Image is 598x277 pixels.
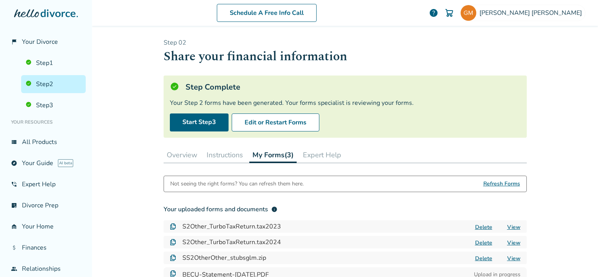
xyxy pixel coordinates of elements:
[559,239,598,277] iframe: Chat Widget
[507,239,521,246] a: View
[182,253,266,263] h4: SS2OtherOther_stubsglm.zip
[164,47,527,66] h1: Share your financial information
[473,254,495,263] button: Delete
[6,175,86,193] a: phone_in_talkExpert Help
[11,181,17,187] span: phone_in_talk
[6,133,86,151] a: view_listAll Products
[429,8,438,18] a: help
[186,82,240,92] h5: Step Complete
[271,206,277,212] span: info
[170,239,176,245] img: Document
[507,255,521,262] a: View
[507,223,521,231] a: View
[249,147,297,163] button: My Forms(3)
[300,147,344,163] button: Expert Help
[170,113,229,131] a: Start Step3
[170,255,176,261] img: Document
[21,75,86,93] a: Step2
[164,205,277,214] div: Your uploaded forms and documents
[21,54,86,72] a: Step1
[170,99,521,107] div: Your Step 2 forms have been generated. Your forms specialist is reviewing your forms.
[58,159,73,167] span: AI beta
[6,218,86,236] a: garage_homeYour Home
[170,176,304,192] div: Not seeing the right forms? You can refresh them here.
[232,113,319,131] button: Edit or Restart Forms
[483,176,520,192] span: Refresh Forms
[11,266,17,272] span: group
[6,196,86,214] a: list_alt_checkDivorce Prep
[445,8,454,18] img: Cart
[182,237,281,247] h4: S2Other_TurboTaxReturn.tax2024
[170,270,176,277] img: Document
[164,147,200,163] button: Overview
[11,223,17,230] span: garage_home
[473,223,495,231] button: Delete
[473,239,495,247] button: Delete
[182,222,281,231] h4: S2Other_TurboTaxReturn.tax2023
[170,223,176,230] img: Document
[11,202,17,209] span: list_alt_check
[6,154,86,172] a: exploreYour GuideAI beta
[6,239,86,257] a: attach_moneyFinances
[461,5,476,21] img: guion.morton@gmail.com
[6,33,86,51] a: flag_2Your Divorce
[21,96,86,114] a: Step3
[6,114,86,130] li: Your Resources
[164,38,527,47] p: Step 0 2
[11,139,17,145] span: view_list
[11,160,17,166] span: explore
[217,4,317,22] a: Schedule A Free Info Call
[479,9,585,17] span: [PERSON_NAME] [PERSON_NAME]
[204,147,246,163] button: Instructions
[22,38,58,46] span: Your Divorce
[11,245,17,251] span: attach_money
[11,39,17,45] span: flag_2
